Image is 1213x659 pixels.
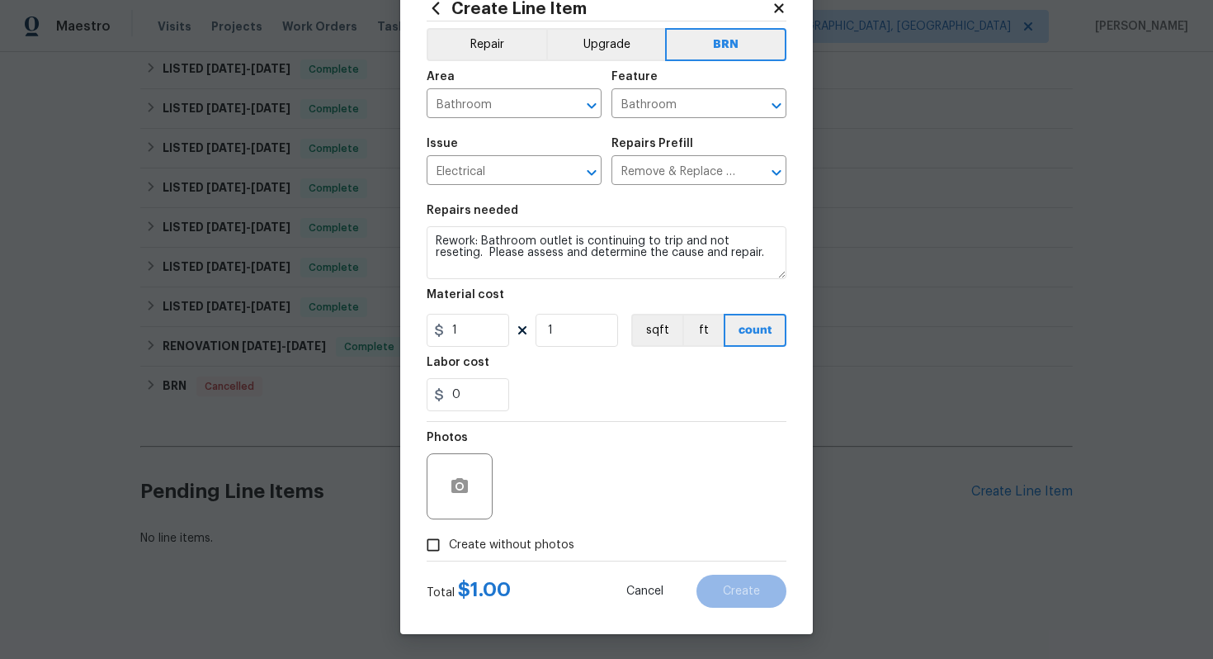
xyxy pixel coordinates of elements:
[724,314,786,347] button: count
[600,575,690,608] button: Cancel
[427,581,511,601] div: Total
[580,94,603,117] button: Open
[546,28,666,61] button: Upgrade
[427,289,504,301] h5: Material cost
[665,28,786,61] button: BRN
[580,161,603,184] button: Open
[427,71,455,83] h5: Area
[427,357,489,368] h5: Labor cost
[427,138,458,149] h5: Issue
[765,94,788,117] button: Open
[427,205,518,216] h5: Repairs needed
[611,138,693,149] h5: Repairs Prefill
[682,314,724,347] button: ft
[626,586,663,598] span: Cancel
[631,314,682,347] button: sqft
[458,580,511,600] span: $ 1.00
[427,432,468,443] h5: Photos
[696,575,786,608] button: Create
[723,586,760,598] span: Create
[449,537,574,554] span: Create without photos
[427,28,546,61] button: Repair
[427,226,786,279] textarea: Rework: Bathroom outlet is continuing to trip and not reseting. Please assess and determine the c...
[611,71,658,83] h5: Feature
[765,161,788,184] button: Open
